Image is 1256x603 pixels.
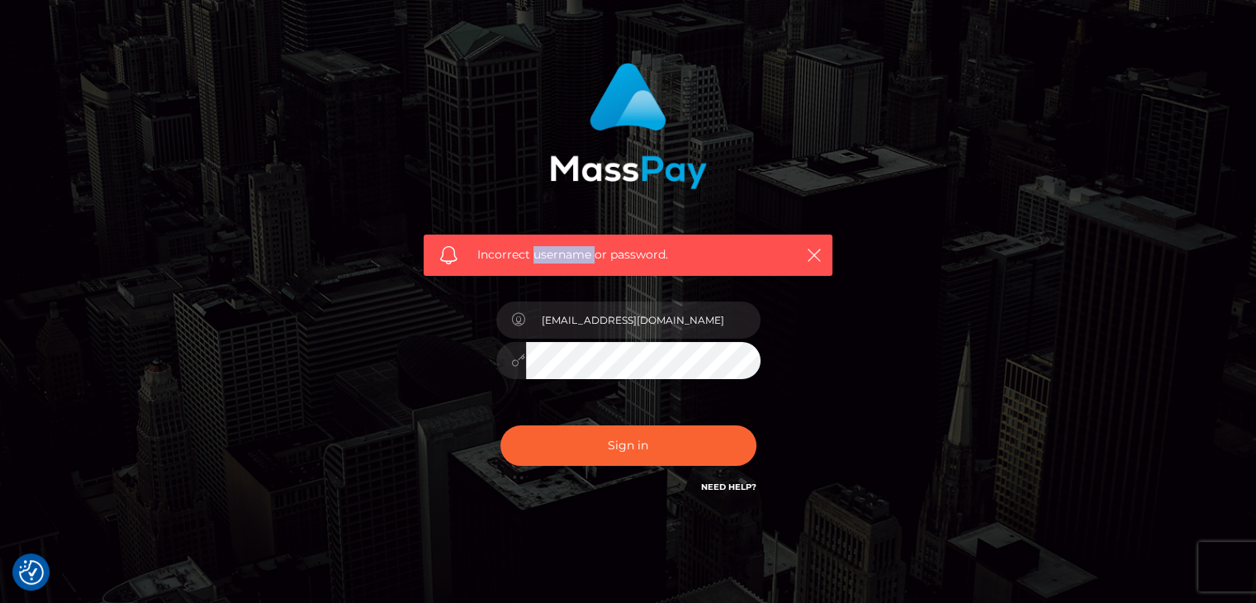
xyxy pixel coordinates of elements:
a: Need Help? [701,482,756,492]
button: Consent Preferences [19,560,44,585]
img: MassPay Login [550,63,707,189]
span: Incorrect username or password. [477,246,779,264]
button: Sign in [500,425,756,466]
input: Username... [526,301,761,339]
img: Revisit consent button [19,560,44,585]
